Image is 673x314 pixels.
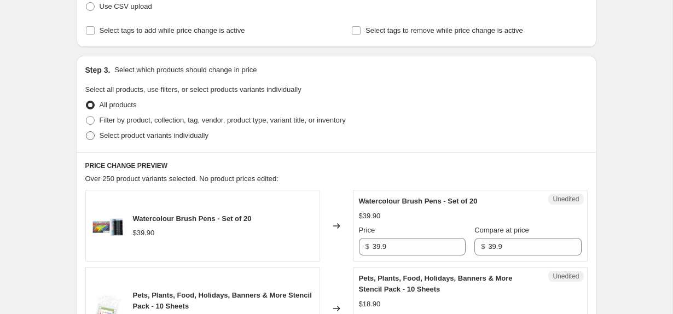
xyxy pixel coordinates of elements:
img: New_Watercolour_Brush_pens_80x.png [91,210,124,242]
span: Watercolour Brush Pens - Set of 20 [359,197,478,205]
span: Watercolour Brush Pens - Set of 20 [133,214,252,223]
span: Unedited [553,195,579,203]
span: Select tags to remove while price change is active [365,26,523,34]
span: Price [359,226,375,234]
span: Unedited [553,272,579,281]
span: Use CSV upload [100,2,152,10]
span: Pets, Plants, Food, Holidays, Banners & More Stencil Pack - 10 Sheets [133,291,312,310]
span: Pets, Plants, Food, Holidays, Banners & More Stencil Pack - 10 Sheets [359,274,513,293]
div: $18.90 [359,299,381,310]
div: $39.90 [359,211,381,222]
span: Select product variants individually [100,131,208,139]
h6: PRICE CHANGE PREVIEW [85,161,588,170]
div: $39.90 [133,228,155,239]
p: Select which products should change in price [114,65,257,75]
span: Filter by product, collection, tag, vendor, product type, variant title, or inventory [100,116,346,124]
span: $ [481,242,485,251]
span: Compare at price [474,226,529,234]
span: $ [365,242,369,251]
span: All products [100,101,137,109]
span: Select all products, use filters, or select products variants individually [85,85,301,94]
span: Select tags to add while price change is active [100,26,245,34]
span: Over 250 product variants selected. No product prices edited: [85,175,279,183]
h2: Step 3. [85,65,111,75]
